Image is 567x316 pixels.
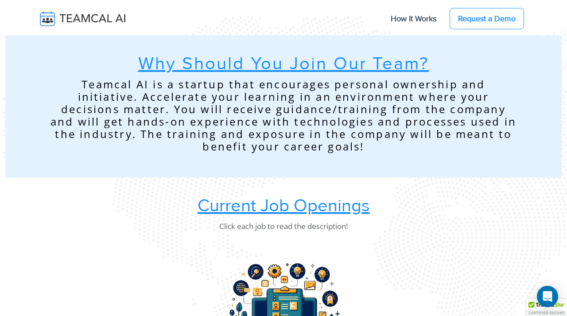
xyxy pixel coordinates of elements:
a: How It Works [382,9,445,28]
u: Current Job Openings [198,195,370,217]
div: Open Intercom Messenger [537,286,558,307]
p: Teamcal AI is a startup that encourages personal ownership and initiative. Accelerate your learni... [50,78,517,153]
div: TrustedSite Certified [526,299,567,316]
h1: Why Should You Join Our Team? [50,53,517,75]
p: Click each job to read the description! [5,220,562,233]
a: Request a Demo [450,8,524,29]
